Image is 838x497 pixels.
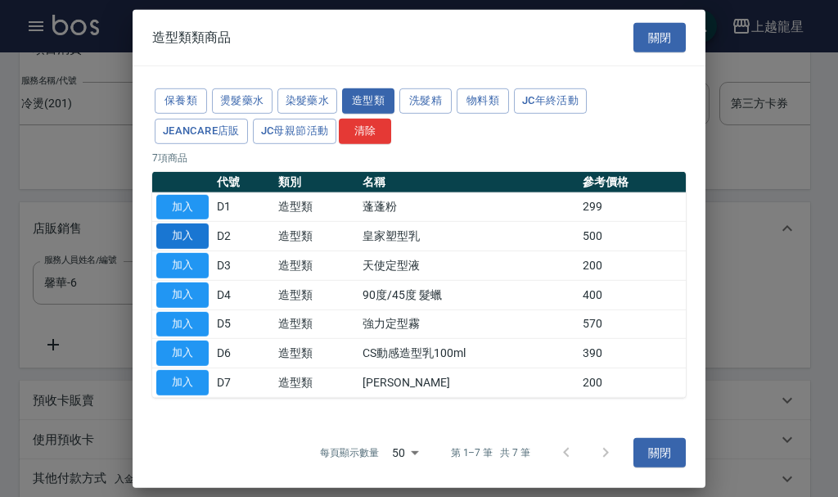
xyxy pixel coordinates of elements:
[274,309,358,339] td: 造型類
[579,339,686,368] td: 390
[457,88,509,114] button: 物料類
[274,280,358,309] td: 造型類
[358,251,579,280] td: 天使定型液
[213,192,274,222] td: D1
[156,370,209,395] button: 加入
[213,280,274,309] td: D4
[358,222,579,251] td: 皇家塑型乳
[274,368,358,397] td: 造型類
[358,339,579,368] td: CS動感造型乳100ml
[358,171,579,192] th: 名稱
[451,445,530,460] p: 第 1–7 筆 共 7 筆
[213,368,274,397] td: D7
[358,192,579,222] td: 蓬蓬粉
[156,224,209,249] button: 加入
[212,88,273,114] button: 燙髮藥水
[385,431,425,475] div: 50
[339,119,391,144] button: 清除
[358,280,579,309] td: 90度/45度 髮蠟
[579,171,686,192] th: 參考價格
[152,29,231,46] span: 造型類類商品
[274,339,358,368] td: 造型類
[579,222,686,251] td: 500
[156,311,209,337] button: 加入
[579,251,686,280] td: 200
[213,222,274,251] td: D2
[579,309,686,339] td: 570
[156,282,209,308] button: 加入
[342,88,394,114] button: 造型類
[213,251,274,280] td: D3
[320,445,379,460] p: 每頁顯示數量
[579,280,686,309] td: 400
[213,309,274,339] td: D5
[633,437,686,468] button: 關閉
[579,368,686,397] td: 200
[155,119,248,144] button: JeanCare店販
[274,222,358,251] td: 造型類
[579,192,686,222] td: 299
[358,368,579,397] td: [PERSON_NAME]
[156,194,209,219] button: 加入
[253,119,337,144] button: JC母親節活動
[213,171,274,192] th: 代號
[274,251,358,280] td: 造型類
[156,253,209,278] button: 加入
[277,88,338,114] button: 染髮藥水
[152,150,686,165] p: 7 項商品
[514,88,587,114] button: JC年終活動
[274,171,358,192] th: 類別
[155,88,207,114] button: 保養類
[274,192,358,222] td: 造型類
[358,309,579,339] td: 強力定型霧
[156,341,209,366] button: 加入
[633,22,686,52] button: 關閉
[399,88,452,114] button: 洗髮精
[213,339,274,368] td: D6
